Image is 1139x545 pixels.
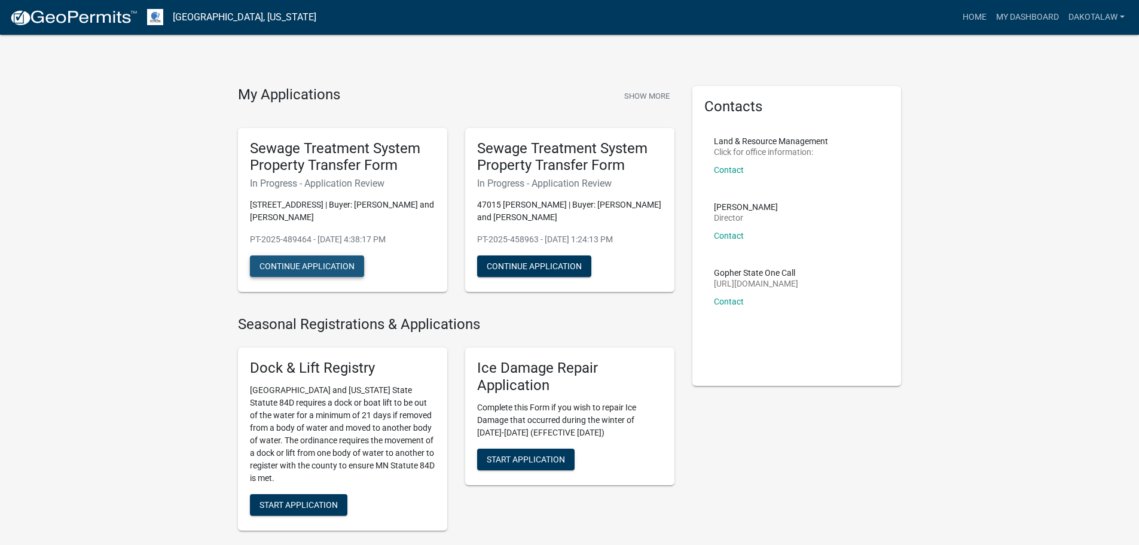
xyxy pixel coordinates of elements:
a: Contact [714,165,744,175]
h6: In Progress - Application Review [250,178,435,189]
p: 47015 [PERSON_NAME] | Buyer: [PERSON_NAME] and [PERSON_NAME] [477,199,662,224]
h5: Sewage Treatment System Property Transfer Form [250,140,435,175]
span: Start Application [259,500,338,509]
button: Show More [619,86,674,106]
p: Complete this Form if you wish to repair Ice Damage that occurred during the winter of [DATE]-[DA... [477,401,662,439]
a: [GEOGRAPHIC_DATA], [US_STATE] [173,7,316,28]
h4: My Applications [238,86,340,104]
p: PT-2025-489464 - [DATE] 4:38:17 PM [250,233,435,246]
p: [PERSON_NAME] [714,203,778,211]
p: PT-2025-458963 - [DATE] 1:24:13 PM [477,233,662,246]
a: Contact [714,297,744,306]
p: [STREET_ADDRESS] | Buyer: [PERSON_NAME] and [PERSON_NAME] [250,199,435,224]
p: Director [714,214,778,222]
h5: Sewage Treatment System Property Transfer Form [477,140,662,175]
h5: Dock & Lift Registry [250,360,435,377]
a: Contact [714,231,744,240]
a: My Dashboard [991,6,1064,29]
button: Start Application [477,449,575,470]
p: Land & Resource Management [714,137,828,145]
span: Start Application [487,454,565,464]
h6: In Progress - Application Review [477,178,662,189]
img: Otter Tail County, Minnesota [147,9,163,25]
a: Home [958,6,991,29]
h5: Ice Damage Repair Application [477,360,662,394]
h5: Contacts [704,98,890,115]
button: Continue Application [250,255,364,277]
p: [URL][DOMAIN_NAME] [714,279,798,288]
p: Gopher State One Call [714,269,798,277]
button: Start Application [250,494,347,516]
button: Continue Application [477,255,591,277]
a: DakotaLaw [1064,6,1129,29]
p: Click for office information: [714,148,828,156]
p: [GEOGRAPHIC_DATA] and [US_STATE] State Statute 84D requires a dock or boat lift to be out of the ... [250,384,435,485]
h4: Seasonal Registrations & Applications [238,316,674,333]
